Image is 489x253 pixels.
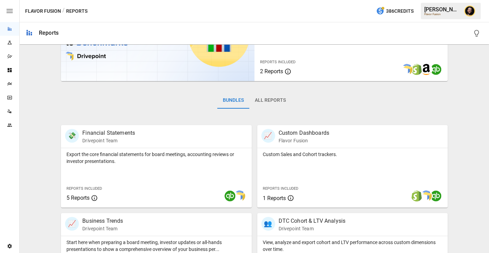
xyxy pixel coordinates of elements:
div: 📈 [261,129,275,143]
div: [PERSON_NAME] [424,6,460,13]
p: Drivepoint Team [82,137,135,144]
img: shopify [411,64,422,75]
p: Flavor Fusion [279,137,330,144]
img: smart model [234,190,245,201]
div: 👥 [261,217,275,231]
p: Custom Sales and Cohort trackers. [263,151,442,158]
span: 1 Reports [263,195,286,201]
p: Drivepoint Team [279,225,346,232]
button: 386Credits [373,5,416,18]
div: 💸 [65,129,79,143]
p: Drivepoint Team [82,225,123,232]
span: 386 Credits [386,7,414,15]
div: 📈 [65,217,79,231]
p: Custom Dashboards [279,129,330,137]
span: Reports Included [66,186,102,191]
p: Business Trends [82,217,123,225]
img: amazon [421,64,432,75]
img: smart model [421,190,432,201]
p: Financial Statements [82,129,135,137]
span: 2 Reports [260,68,283,75]
div: / [62,7,65,15]
span: 5 Reports [66,195,90,201]
span: Reports Included [263,186,298,191]
p: Export the core financial statements for board meetings, accounting reviews or investor presentat... [66,151,246,165]
button: Ciaran Nugent [460,1,479,21]
div: Reports [39,30,59,36]
img: quickbooks [225,190,236,201]
p: View, analyze and export cohort and LTV performance across custom dimensions over time. [263,239,442,253]
span: Reports Included [260,60,295,64]
img: Ciaran Nugent [464,5,475,16]
p: Start here when preparing a board meeting, investor updates or all-hands presentations to show a ... [66,239,246,253]
img: smart model [402,64,413,75]
p: DTC Cohort & LTV Analysis [279,217,346,225]
img: quickbooks [430,64,441,75]
button: All Reports [249,92,291,109]
button: Flavor Fusion [25,7,61,15]
button: Bundles [217,92,249,109]
div: Flavor Fusion [424,13,460,16]
img: shopify [411,190,422,201]
img: quickbooks [430,190,441,201]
